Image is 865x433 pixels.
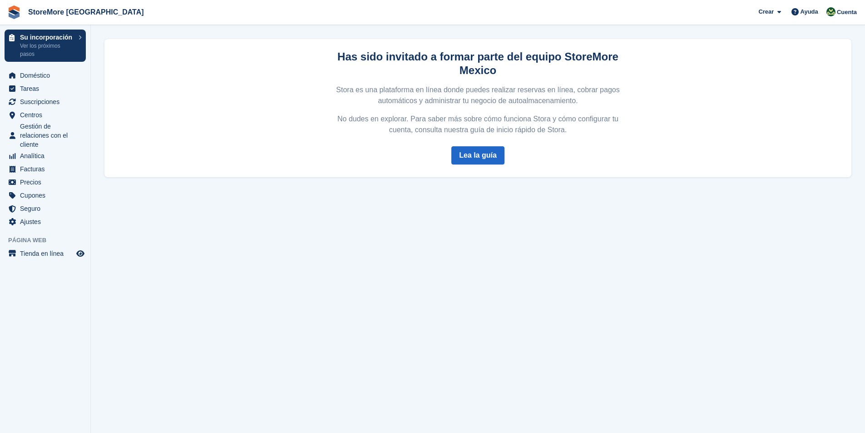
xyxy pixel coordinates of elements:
[20,34,74,40] p: Su incorporación
[5,69,86,82] a: menu
[826,7,835,16] img: Claudia Cortes
[20,215,74,228] span: Ajustes
[20,82,74,95] span: Tareas
[5,109,86,121] a: menu
[20,163,74,175] span: Facturas
[20,189,74,202] span: Cupones
[5,95,86,108] a: menu
[20,247,74,260] span: Tienda en línea
[20,149,74,162] span: Analítica
[25,5,148,20] a: StoreMore [GEOGRAPHIC_DATA]
[75,248,86,259] a: Vista previa de la tienda
[20,42,74,58] p: Ver los próximos pasos
[5,122,86,149] a: menu
[5,82,86,95] a: menu
[20,95,74,108] span: Suscripciones
[451,146,504,164] a: Lea la guía
[20,122,74,149] span: Gestión de relaciones con el cliente
[20,109,74,121] span: Centros
[837,8,857,17] span: Cuenta
[758,7,774,16] span: Crear
[337,50,618,76] strong: Has sido invitado a formar parte del equipo StoreMore Mexico
[20,202,74,215] span: Seguro
[5,30,86,62] a: Su incorporación Ver los próximos pasos
[5,247,86,260] a: menú
[335,114,622,135] p: No dudes en explorar. Para saber más sobre cómo funciona Stora y cómo configurar tu cuenta, consu...
[5,163,86,175] a: menu
[5,149,86,162] a: menu
[801,7,818,16] span: Ayuda
[335,85,622,106] p: Stora es una plataforma en línea donde puedes realizar reservas en línea, cobrar pagos automático...
[5,176,86,189] a: menu
[20,176,74,189] span: Precios
[8,236,90,245] span: Página web
[5,189,86,202] a: menu
[7,5,21,19] img: stora-icon-8386f47178a22dfd0bd8f6a31ec36ba5ce8667c1dd55bd0f319d3a0aa187defe.svg
[5,215,86,228] a: menu
[20,69,74,82] span: Doméstico
[5,202,86,215] a: menu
